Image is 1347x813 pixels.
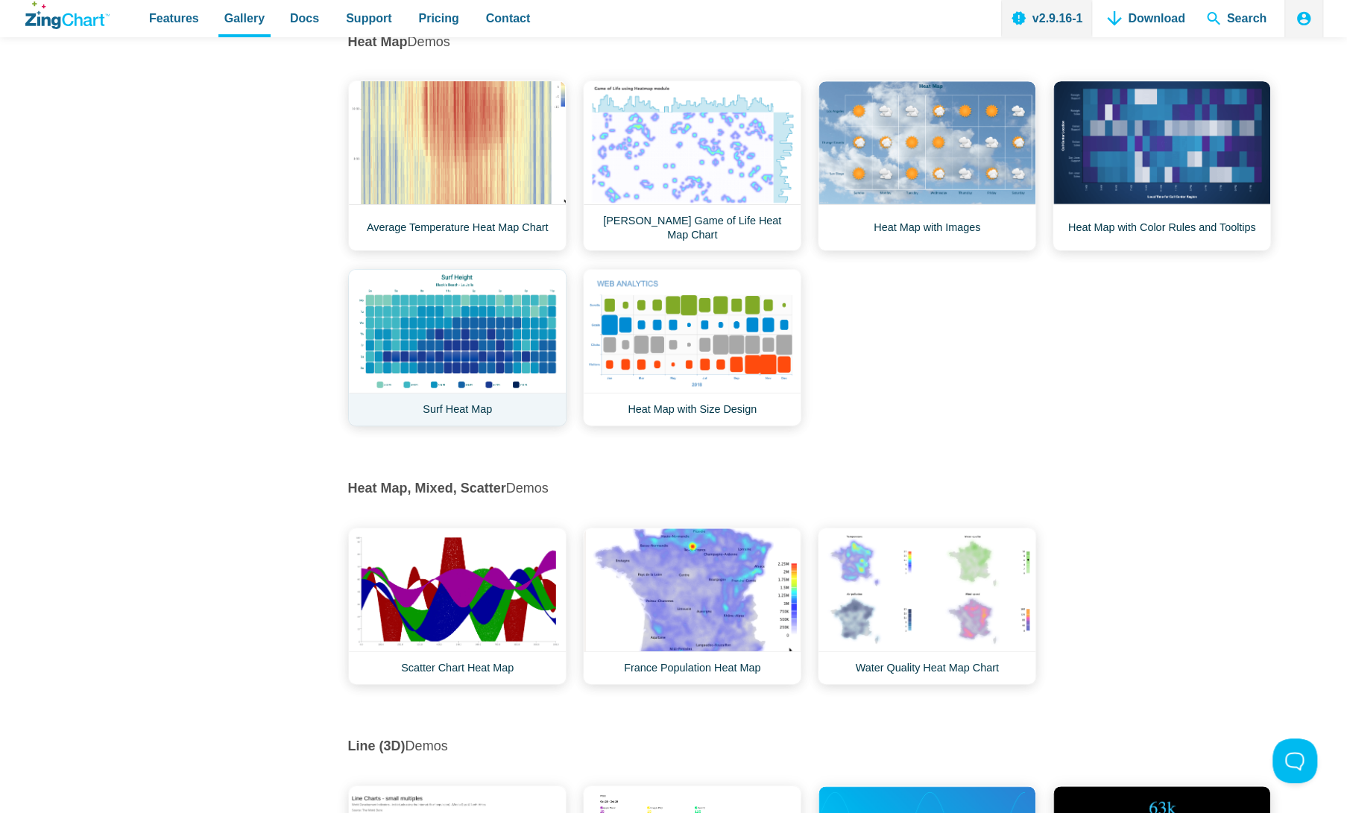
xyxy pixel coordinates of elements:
[818,528,1036,685] a: Water Quality Heat Map Chart
[348,480,1270,497] h2: Demos
[348,34,1270,51] h2: Demos
[583,269,801,426] a: Heat Map with Size Design
[224,8,265,28] span: Gallery
[348,80,567,251] a: Average Temperature Heat Map Chart
[583,80,801,251] a: [PERSON_NAME] Game of Life Heat Map Chart
[346,8,391,28] span: Support
[348,738,406,753] strong: Line (3D)
[290,8,319,28] span: Docs
[348,481,506,496] strong: Heat Map, Mixed, Scatter
[149,8,199,28] span: Features
[583,528,801,685] a: France Population Heat Map
[348,34,408,49] strong: Heat Map
[348,269,567,426] a: Surf Heat Map
[818,80,1036,251] a: Heat Map with Images
[1053,80,1271,251] a: Heat Map with Color Rules and Tooltips
[418,8,458,28] span: Pricing
[25,1,110,29] a: ZingChart Logo. Click to return to the homepage
[486,8,531,28] span: Contact
[348,738,1270,755] h2: Demos
[348,528,567,685] a: Scatter Chart Heat Map
[1272,738,1317,783] iframe: Toggle Customer Support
